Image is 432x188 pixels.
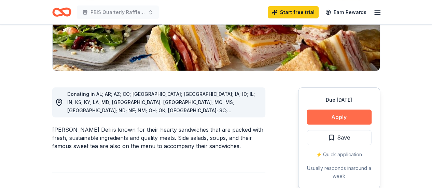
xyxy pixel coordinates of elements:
div: ⚡️ Quick application [307,150,372,159]
button: Save [307,130,372,145]
button: Apply [307,110,372,125]
div: [PERSON_NAME] Deli is known for their hearty sandwiches that are packed with fresh, sustainable i... [52,126,265,150]
a: Home [52,4,71,20]
span: Save [337,133,350,142]
a: Earn Rewards [321,6,371,18]
a: Start free trial [268,6,319,18]
span: PBIS Quarterly Raffles and Celebration [90,8,145,16]
button: PBIS Quarterly Raffles and Celebration [77,5,159,19]
span: Donating in AL; AR; AZ; CO; [GEOGRAPHIC_DATA]; [GEOGRAPHIC_DATA]; IA; ID; IL; IN; KS; KY; LA; MD;... [67,91,255,121]
div: Due [DATE] [307,96,372,104]
div: Usually responds in around a week [307,164,372,180]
